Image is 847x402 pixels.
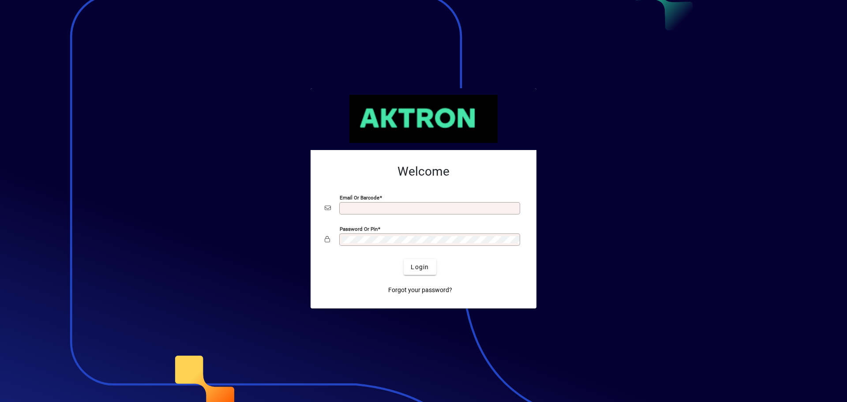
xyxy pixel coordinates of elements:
h2: Welcome [325,164,522,179]
mat-label: Password or Pin [340,226,378,232]
mat-label: Email or Barcode [340,195,379,201]
span: Forgot your password? [388,286,452,295]
button: Login [404,259,436,275]
a: Forgot your password? [385,282,456,298]
span: Login [411,263,429,272]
